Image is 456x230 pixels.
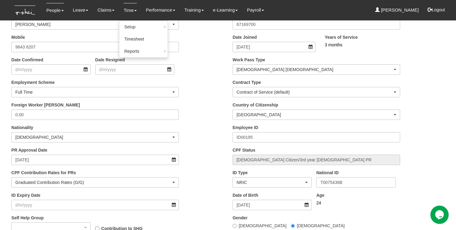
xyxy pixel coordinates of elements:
div: Graduated Contribution Rates (G/G) [15,179,171,185]
label: Date Joined [233,34,257,40]
div: [DEMOGRAPHIC_DATA] [15,134,171,140]
label: Work Pass Type [233,57,265,63]
label: Country of Citizenship [233,102,278,108]
input: [DEMOGRAPHIC_DATA] [291,224,295,228]
iframe: chat widget [430,206,450,224]
label: Self Help Group [11,215,44,221]
label: Contract Type [233,79,261,85]
input: d/m/yyyy [233,42,316,52]
label: Age [316,192,324,198]
a: Claims [97,3,114,17]
a: e-Learning [213,3,238,17]
a: Performance [146,3,175,17]
label: Date Confirmed [11,57,43,63]
label: ID Type [233,170,248,176]
button: Full Time [11,87,179,97]
label: CPF Status [233,147,255,153]
a: Payroll [247,3,264,17]
input: d/m/yyyy [11,64,90,75]
a: Setup [119,21,168,33]
label: Foreign Worker [PERSON_NAME] [11,102,80,108]
label: Mobile [11,34,25,40]
button: [DEMOGRAPHIC_DATA] [DEMOGRAPHIC_DATA] [233,64,400,75]
input: d/m/yyyy [11,155,179,165]
label: Gender [233,215,248,221]
input: d/m/yyyy [95,64,174,75]
div: Contract of Service (default) [237,89,393,95]
label: ID Expiry Date [11,192,40,198]
label: Employee ID [233,124,258,131]
div: Full Time [15,89,171,95]
a: People [46,3,64,17]
label: Nationality [11,124,33,131]
button: [GEOGRAPHIC_DATA] [233,110,400,120]
label: Years of Service [325,34,358,40]
label: [DEMOGRAPHIC_DATA] [291,223,345,229]
a: Timesheet [119,33,168,45]
label: PR Approval Date [11,147,47,153]
div: NRIC [237,179,304,185]
a: Leave [73,3,89,17]
button: [DEMOGRAPHIC_DATA] [11,132,179,142]
a: Time [124,3,137,17]
label: National ID [316,170,338,176]
label: Date of Birth [233,192,258,198]
button: [PERSON_NAME] [11,19,179,30]
a: Training [184,3,204,17]
button: NRIC [233,177,312,188]
label: Employment Scheme [11,79,55,85]
input: [DEMOGRAPHIC_DATA] [233,224,237,228]
div: [DEMOGRAPHIC_DATA] [DEMOGRAPHIC_DATA] [237,66,393,73]
div: [GEOGRAPHIC_DATA] [237,112,393,118]
label: CPF Contribution Rates for PRs [11,170,76,176]
input: d/m/yyyy [11,200,179,210]
label: Date Resigned [95,57,125,63]
button: Logout [423,2,449,17]
div: 24 [316,200,395,206]
div: 3 months [325,42,426,48]
div: [PERSON_NAME] [15,21,171,27]
button: Graduated Contribution Rates (G/G) [11,177,179,188]
input: d/m/yyyy [233,200,312,210]
label: [DEMOGRAPHIC_DATA] [233,223,287,229]
a: Reports [119,45,168,57]
a: [PERSON_NAME] [375,3,419,17]
button: Contract of Service (default) [233,87,400,97]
